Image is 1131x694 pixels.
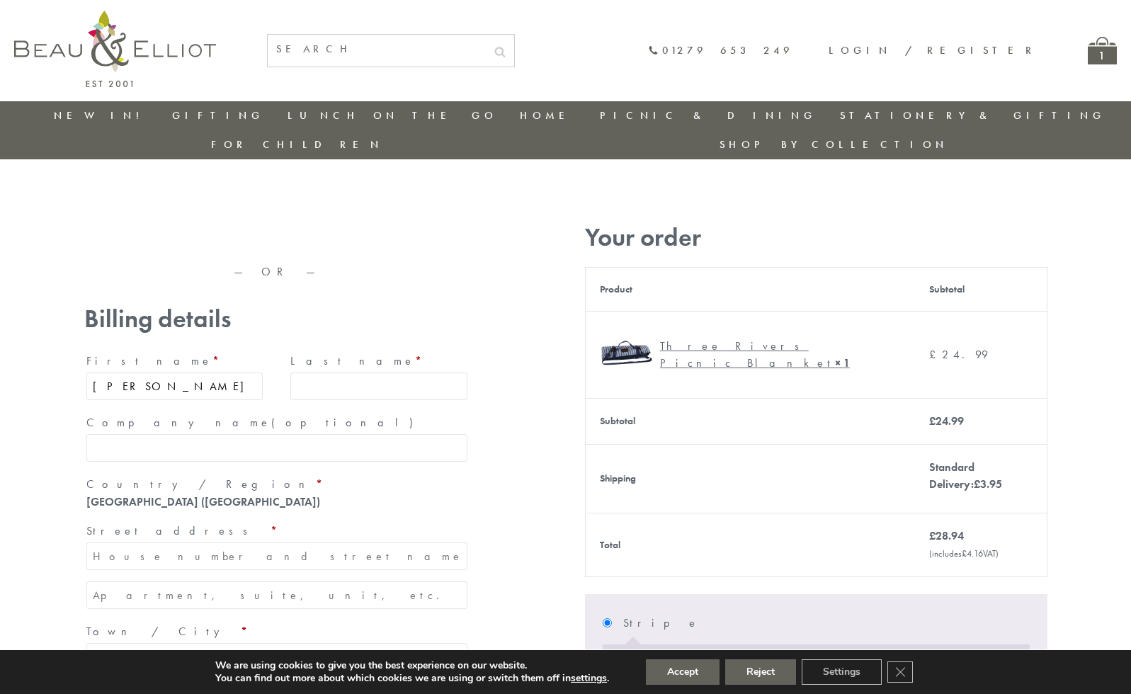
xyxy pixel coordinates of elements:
a: Shop by collection [720,137,948,152]
span: £ [974,477,980,491]
a: Stationery & Gifting [840,108,1106,123]
label: Town / City [86,620,467,643]
bdi: 28.94 [929,528,964,543]
input: House number and street name [86,542,467,570]
a: 01279 653 249 [648,45,793,57]
bdi: 24.99 [929,347,988,362]
th: Subtotal [585,398,914,444]
label: Company name [86,411,467,434]
a: For Children [211,137,383,152]
span: £ [929,528,936,543]
input: SEARCH [268,35,486,64]
th: Shipping [585,444,914,513]
label: Standard Delivery: [929,460,1002,491]
a: Three Rivers XL Picnic Blanket Three Rivers Picnic Blanket× 1 [600,326,901,384]
p: We are using cookies to give you the best experience on our website. [215,659,609,672]
th: Total [585,513,914,576]
div: Three Rivers Picnic Blanket [660,338,890,372]
button: Settings [802,659,882,685]
th: Product [585,267,914,311]
strong: × 1 [835,355,850,370]
button: Reject [725,659,796,685]
a: Gifting [172,108,264,123]
p: You can find out more about which cookies we are using or switch them off in . [215,672,609,685]
button: settings [571,672,607,685]
a: Lunch On The Go [288,108,497,123]
span: £ [929,414,936,428]
button: Close GDPR Cookie Banner [887,661,913,683]
bdi: 3.95 [974,477,1002,491]
strong: [GEOGRAPHIC_DATA] ([GEOGRAPHIC_DATA]) [86,494,320,509]
img: logo [14,11,216,87]
span: (optional) [271,415,421,430]
iframe: Secure express checkout frame [278,217,472,251]
label: First name [86,350,263,372]
a: Picnic & Dining [600,108,817,123]
label: Stripe [623,612,1029,635]
h3: Billing details [84,305,470,334]
a: Login / Register [829,43,1038,57]
a: New in! [54,108,149,123]
th: Subtotal [915,267,1047,311]
span: £ [929,347,942,362]
span: £ [962,547,967,559]
button: Accept [646,659,720,685]
input: Apartment, suite, unit, etc. (optional) [86,581,467,609]
label: Country / Region [86,473,467,496]
bdi: 24.99 [929,414,964,428]
iframe: Secure express checkout frame [81,217,276,251]
a: Home [520,108,576,123]
p: — OR — [84,266,470,278]
a: 1 [1088,37,1117,64]
span: 4.16 [962,547,983,559]
h3: Your order [585,223,1047,252]
small: (includes VAT) [929,547,999,559]
img: Three Rivers XL Picnic Blanket [600,326,653,379]
label: Last name [290,350,467,372]
label: Street address [86,520,467,542]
